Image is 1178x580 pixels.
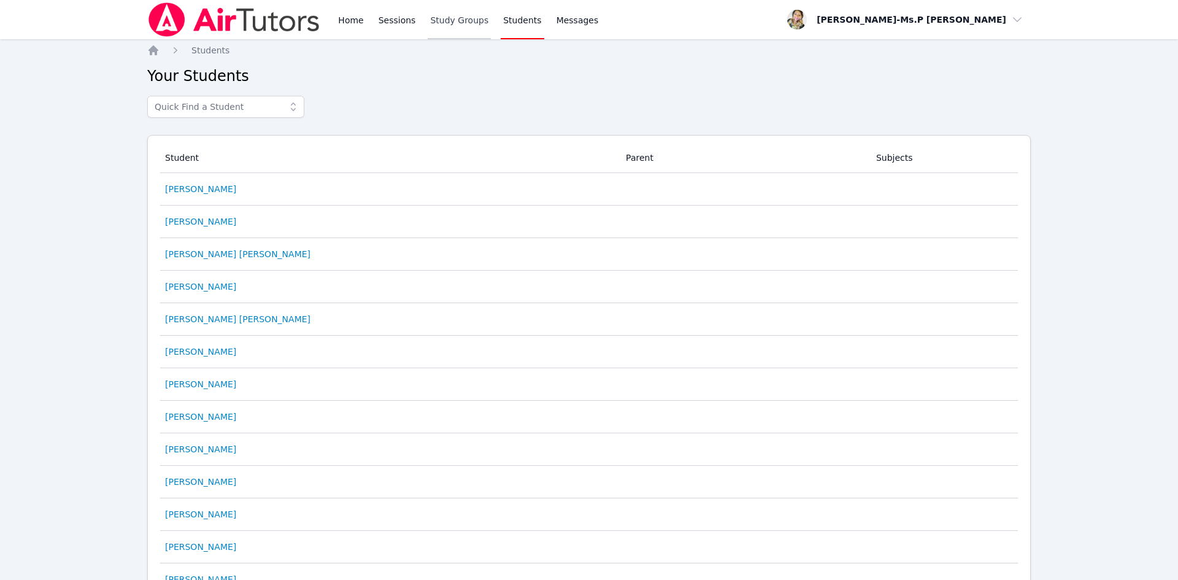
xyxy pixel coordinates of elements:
h2: Your Students [147,66,1031,86]
tr: [PERSON_NAME] [160,401,1018,433]
a: [PERSON_NAME] [PERSON_NAME] [165,248,310,260]
a: [PERSON_NAME] [165,541,236,553]
a: [PERSON_NAME] [165,346,236,358]
th: Subjects [869,143,1018,173]
th: Parent [618,143,869,173]
tr: [PERSON_NAME] [160,433,1018,466]
tr: [PERSON_NAME] [PERSON_NAME] [160,303,1018,336]
tr: [PERSON_NAME] [160,336,1018,368]
tr: [PERSON_NAME] [160,531,1018,563]
tr: [PERSON_NAME] [160,498,1018,531]
a: [PERSON_NAME] [PERSON_NAME] [165,313,310,325]
a: Students [191,44,229,56]
span: Messages [556,14,599,26]
nav: Breadcrumb [147,44,1031,56]
a: [PERSON_NAME] [165,280,236,293]
tr: [PERSON_NAME] [160,173,1018,206]
tr: [PERSON_NAME] [160,271,1018,303]
span: Students [191,45,229,55]
input: Quick Find a Student [147,96,304,118]
tr: [PERSON_NAME] [PERSON_NAME] [160,238,1018,271]
a: [PERSON_NAME] [165,183,236,195]
tr: [PERSON_NAME] [160,466,1018,498]
a: [PERSON_NAME] [165,508,236,520]
a: [PERSON_NAME] [165,378,236,390]
a: [PERSON_NAME] [165,215,236,228]
a: [PERSON_NAME] [165,443,236,455]
img: Air Tutors [147,2,321,37]
tr: [PERSON_NAME] [160,206,1018,238]
tr: [PERSON_NAME] [160,368,1018,401]
a: [PERSON_NAME] [165,476,236,488]
th: Student [160,143,618,173]
a: [PERSON_NAME] [165,411,236,423]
